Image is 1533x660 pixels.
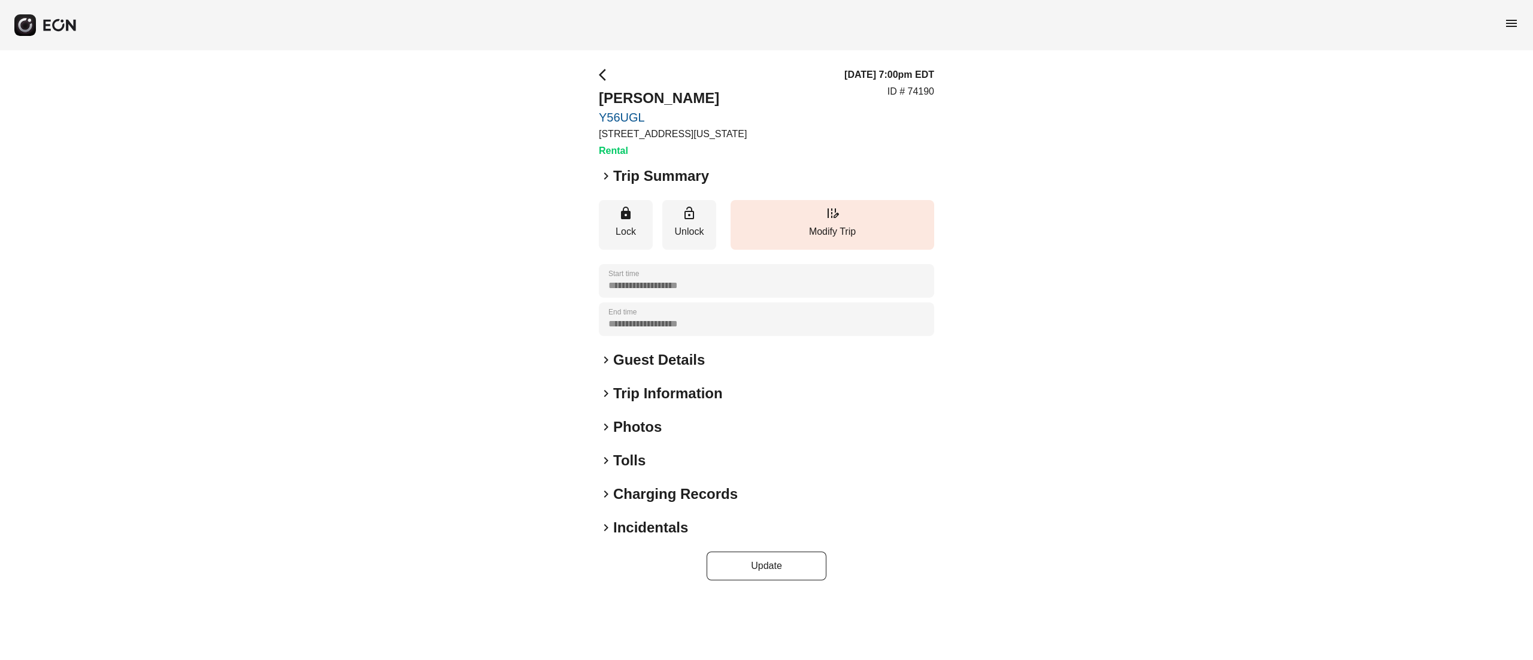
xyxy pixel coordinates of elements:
h2: Trip Summary [613,166,709,186]
h2: Trip Information [613,384,723,403]
span: arrow_back_ios [599,68,613,82]
h2: Photos [613,417,662,437]
button: Lock [599,200,653,250]
h3: [DATE] 7:00pm EDT [844,68,934,82]
span: keyboard_arrow_right [599,487,613,501]
span: menu [1504,16,1519,31]
span: keyboard_arrow_right [599,520,613,535]
button: Unlock [662,200,716,250]
p: Unlock [668,225,710,239]
a: Y56UGL [599,110,747,125]
h2: Charging Records [613,485,738,504]
span: lock [619,206,633,220]
h2: Guest Details [613,350,705,370]
span: keyboard_arrow_right [599,169,613,183]
button: Modify Trip [731,200,934,250]
h2: Tolls [613,451,646,470]
span: keyboard_arrow_right [599,386,613,401]
span: keyboard_arrow_right [599,353,613,367]
h3: Rental [599,144,747,158]
span: edit_road [825,206,840,220]
p: [STREET_ADDRESS][US_STATE] [599,127,747,141]
span: lock_open [682,206,696,220]
p: ID # 74190 [887,84,934,99]
h2: [PERSON_NAME] [599,89,747,108]
h2: Incidentals [613,518,688,537]
p: Modify Trip [737,225,928,239]
button: Update [707,552,826,580]
p: Lock [605,225,647,239]
span: keyboard_arrow_right [599,453,613,468]
span: keyboard_arrow_right [599,420,613,434]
